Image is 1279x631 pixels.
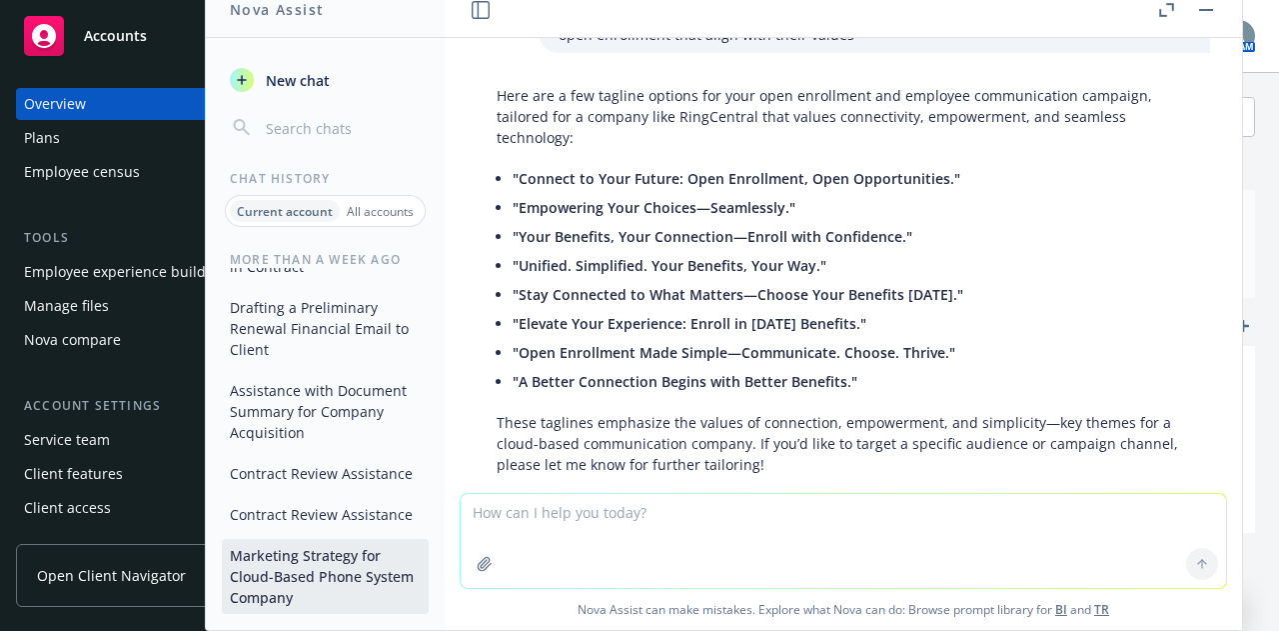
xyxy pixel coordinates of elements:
span: "A Better Connection Begins with Better Benefits." [513,372,857,391]
span: "Your Benefits, Your Connection—Enroll with Confidence." [513,227,912,246]
a: Overview [16,88,264,120]
a: Accounts [16,8,264,64]
span: Nova Assist can make mistakes. Explore what Nova can do: Browse prompt library for and [453,589,1234,630]
p: Here are a few tagline options for your open enrollment and employee communication campaign, tail... [497,85,1190,148]
div: Tools [16,228,264,248]
div: Chat History [206,170,445,187]
div: Plans [24,122,60,154]
p: All accounts [347,203,414,220]
div: Employee experience builder [24,256,220,288]
div: Manage files [24,290,109,322]
div: Account settings [16,396,264,416]
button: Thumbs down [549,491,581,519]
span: New chat [262,70,330,91]
span: "Unified. Simplified. Your Benefits, Your Way." [513,256,826,275]
input: Search chats [262,114,421,142]
a: TR [1094,601,1109,618]
span: "Stay Connected to What Matters—Choose Your Benefits [DATE]." [513,285,963,304]
span: "Elevate Your Experience: Enroll in [DATE] Benefits." [513,314,866,333]
div: Overview [24,88,86,120]
a: Employee census [16,156,264,188]
a: Service team [16,424,264,456]
div: Client access [24,492,111,524]
span: "Connect to Your Future: Open Enrollment, Open Opportunities." [513,169,960,188]
a: Client features [16,458,264,490]
button: Assistance with Document Summary for Company Acquisition [222,374,429,449]
a: Manage files [16,290,264,322]
button: Contract Review Assistance [222,498,429,531]
a: Plans [16,122,264,154]
p: Current account [237,203,333,220]
p: These taglines emphasize the values of connection, empowerment, and simplicity—key themes for a c... [497,412,1190,475]
span: "Open Enrollment Made Simple—Communicate. Choose. Thrive." [513,343,955,362]
div: Service team [24,424,110,456]
a: BI [1055,601,1067,618]
div: Client features [24,458,123,490]
span: Accounts [84,28,147,44]
a: Employee experience builder [16,256,264,288]
button: Marketing Strategy for Cloud-Based Phone System Company [222,539,429,614]
div: More than a week ago [206,251,445,268]
button: Contract Review Assistance [222,457,429,490]
button: Drafting a Preliminary Renewal Financial Email to Client [222,291,429,366]
a: Nova compare [16,324,264,356]
span: "Empowering Your Choices—Seamlessly." [513,198,795,217]
a: Client access [16,492,264,524]
span: Open Client Navigator [37,565,186,586]
div: Nova compare [24,324,121,356]
button: New chat [222,62,429,98]
a: add [1231,314,1255,338]
div: Employee census [24,156,140,188]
